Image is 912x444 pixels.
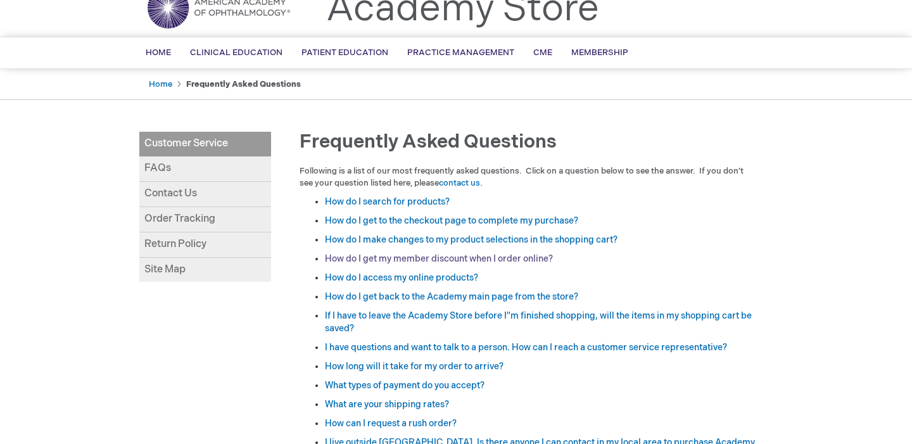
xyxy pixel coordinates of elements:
[139,258,271,282] a: Site Map
[439,178,483,188] a: contact us.
[571,48,628,58] span: Membership
[407,48,514,58] span: Practice Management
[325,399,449,410] a: What are your shipping rates?
[139,156,271,182] a: FAQs
[325,418,457,429] a: How can I request a rush order?
[146,48,171,58] span: Home
[139,232,271,258] a: Return Policy
[325,310,752,334] a: If I have to leave the Academy Store before I"m finished shopping, will the items in my shopping ...
[300,130,557,153] span: Frequently Asked Questions
[325,342,727,353] a: I have questions and want to talk to a person. How can I reach a customer service representative?
[190,48,282,58] span: Clinical Education
[149,79,172,89] a: Home
[325,253,553,264] a: How do I get my member discount when I order online?
[139,207,271,232] a: Order Tracking
[533,48,552,58] span: CME
[301,48,388,58] span: Patient Education
[139,182,271,207] a: Contact Us
[300,165,757,189] p: Following is a list of our most frequently asked questions. Click on a question below to see the ...
[325,361,503,372] a: How long will it take for my order to arrive?
[186,79,301,89] strong: Frequently Asked Questions
[139,132,271,156] a: Customer Service
[325,234,617,245] a: How do I make changes to my product selections in the shopping cart?
[325,272,478,283] a: How do I access my online products?
[325,215,578,226] a: How do I get to the checkout page to complete my purchase?
[144,137,228,149] span: Customer Service
[325,291,578,302] a: How do I get back to the Academy main page from the store?
[325,380,484,391] a: What types of payment do you accept?
[325,196,450,207] a: How do I search for products?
